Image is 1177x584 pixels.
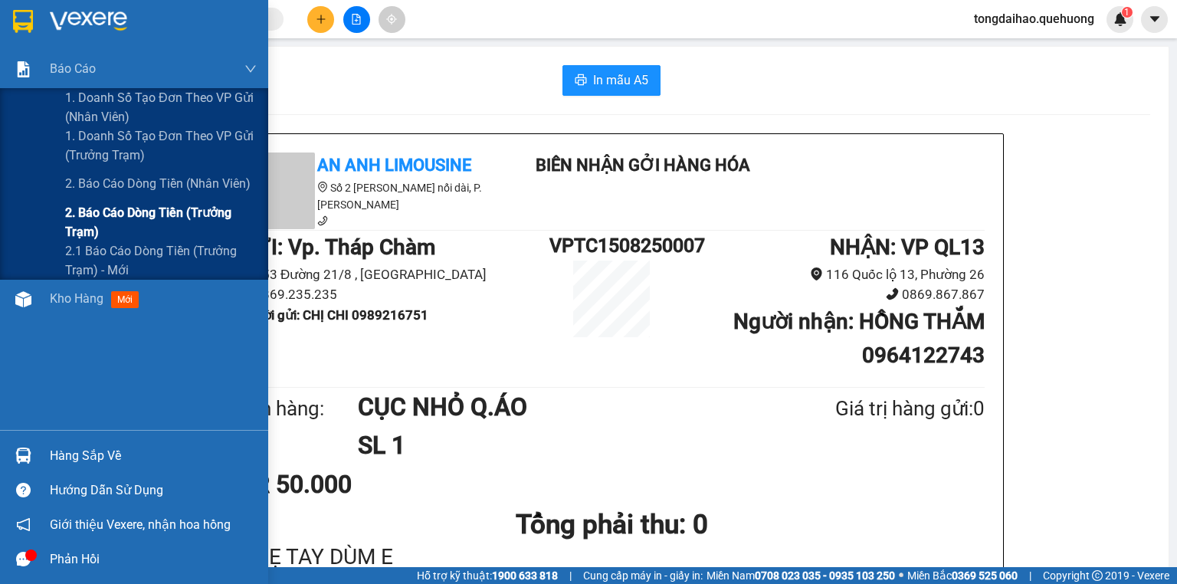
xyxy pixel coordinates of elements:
span: 2.1 Báo cáo dòng tiền (trưởng trạm) - mới [65,241,257,280]
span: Miền Nam [707,567,895,584]
span: down [244,63,257,75]
span: plus [316,14,326,25]
span: phone [317,215,328,226]
span: 2. Báo cáo dòng tiền (nhân viên) [65,174,251,193]
div: Tên hàng: [238,393,358,425]
button: printerIn mẫu A5 [562,65,661,96]
h1: SL 1 [358,426,761,464]
b: Biên nhận gởi hàng hóa [536,156,750,175]
span: aim [386,14,397,25]
span: mới [111,291,139,308]
span: Báo cáo [50,59,96,78]
span: environment [317,182,328,192]
div: Hướng dẫn sử dụng [50,479,257,502]
span: copyright [1092,570,1103,581]
span: phone [886,287,899,300]
span: message [16,552,31,566]
div: Phản hồi [50,548,257,571]
img: warehouse-icon [15,448,31,464]
button: caret-down [1141,6,1168,33]
div: Giá trị hàng gửi: 0 [761,393,985,425]
span: printer [575,74,587,88]
img: warehouse-icon [15,291,31,307]
strong: 0369 525 060 [952,569,1018,582]
span: question-circle [16,483,31,497]
span: 1. Doanh số tạo đơn theo VP gửi (nhân viên) [65,88,257,126]
h1: Tổng phải thu: 0 [238,504,985,546]
b: An Anh Limousine [317,156,471,175]
b: Người nhận : HỒNG THẮM 0964122743 [733,309,985,368]
button: aim [379,6,405,33]
span: Miền Bắc [907,567,1018,584]
b: GỬI : Vp. Tháp Chàm [238,235,435,260]
span: 1 [1124,7,1129,18]
span: file-add [351,14,362,25]
button: file-add [343,6,370,33]
span: In mẫu A5 [593,71,648,90]
span: | [569,567,572,584]
span: Hỗ trợ kỹ thuật: [417,567,558,584]
img: icon-new-feature [1113,12,1127,26]
img: solution-icon [15,61,31,77]
li: Số 2 [PERSON_NAME] nối dài, P. [PERSON_NAME] [238,179,514,213]
span: 1. Doanh số tạo đơn theo VP gửi (trưởng trạm) [65,126,257,165]
h1: CỤC NHỎ Q.ÁO [358,388,761,426]
div: NHẸ TAY DÙM E [238,546,985,569]
b: Người gửi : CHỊ CHI 0989216751 [238,307,428,323]
span: | [1029,567,1031,584]
b: NHẬN : VP QL13 [830,235,985,260]
div: Hàng sắp về [50,445,257,468]
button: plus [307,6,334,33]
span: tongdaihao.quehuong [962,9,1107,28]
strong: 1900 633 818 [492,569,558,582]
img: logo-vxr [13,10,33,33]
span: Giới thiệu Vexere, nhận hoa hồng [50,515,231,534]
li: 116 Quốc lộ 13, Phường 26 [674,264,985,285]
li: 753 Đường 21/8 , [GEOGRAPHIC_DATA] [238,264,549,285]
span: caret-down [1148,12,1162,26]
li: 0869.867.867 [674,284,985,305]
sup: 1 [1122,7,1133,18]
span: Kho hàng [50,291,103,306]
span: notification [16,517,31,532]
span: Cung cấp máy in - giấy in: [583,567,703,584]
span: ⚪️ [899,573,903,579]
div: CR 50.000 [238,465,484,504]
li: 0869.235.235 [238,284,549,305]
span: 2. Báo cáo dòng tiền (trưởng trạm) [65,203,257,241]
h1: VPTC1508250007 [549,231,674,261]
span: environment [810,267,823,281]
strong: 0708 023 035 - 0935 103 250 [755,569,895,582]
